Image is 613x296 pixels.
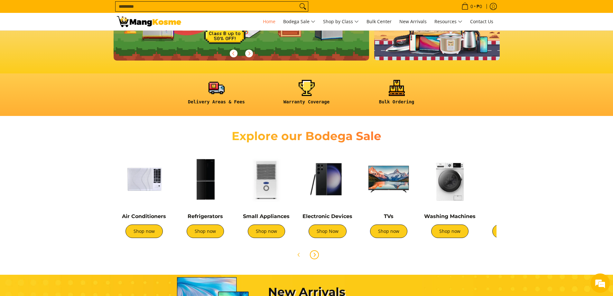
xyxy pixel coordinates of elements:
nav: Main Menu [188,13,497,30]
span: Bodega Sale [283,18,315,26]
span: Home [263,18,275,24]
span: 0 [469,4,474,9]
a: Shop Now [309,224,347,238]
img: Air Conditioners [117,152,172,206]
span: • [460,3,484,10]
img: TVs [361,152,416,206]
a: <h6><strong>Delivery Areas & Fees</strong></h6> [175,80,258,110]
span: Bulk Center [367,18,392,24]
a: Shop now [370,224,407,238]
a: Refrigerators [188,213,223,219]
button: Previous [292,248,306,262]
img: Mang Kosme: Your Home Appliances Warehouse Sale Partner! [117,16,181,27]
a: Resources [431,13,466,30]
a: Air Conditioners [122,213,166,219]
a: <h6><strong>Warranty Coverage</strong></h6> [265,80,348,110]
a: New Arrivals [396,13,430,30]
a: Washing Machines [424,213,476,219]
img: Washing Machines [423,152,477,206]
img: Refrigerators [178,152,233,206]
a: Bulk Center [363,13,395,30]
img: Electronic Devices [300,152,355,206]
span: New Arrivals [399,18,427,24]
a: <h6><strong>Bulk Ordering</strong></h6> [355,80,439,110]
a: Shop now [125,224,163,238]
a: Home [260,13,279,30]
a: Shop now [248,224,285,238]
span: ₱0 [476,4,483,9]
img: Small Appliances [239,152,294,206]
button: Search [298,2,308,11]
a: TVs [384,213,394,219]
a: Shop now [492,224,530,238]
button: Previous [227,46,241,61]
button: Next [242,46,256,61]
a: Bodega Sale [280,13,319,30]
button: Next [307,248,321,262]
img: Cookers [484,152,538,206]
a: Electronic Devices [302,213,352,219]
a: Shop now [431,224,469,238]
span: Resources [434,18,462,26]
a: Contact Us [467,13,497,30]
a: Shop now [187,224,224,238]
a: Shop by Class [320,13,362,30]
span: Contact Us [470,18,493,24]
span: Shop by Class [323,18,359,26]
h2: Explore our Bodega Sale [213,129,400,143]
a: Small Appliances [243,213,290,219]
